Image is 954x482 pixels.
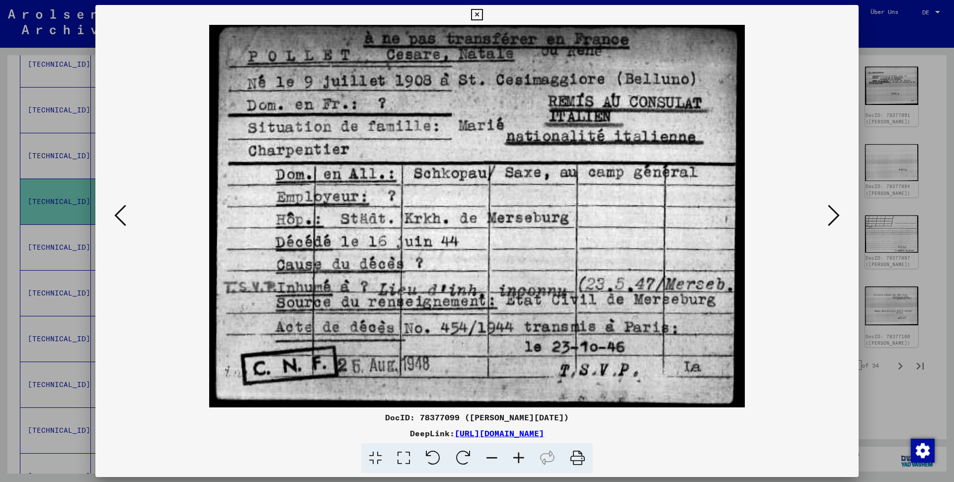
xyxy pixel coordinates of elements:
[95,411,859,423] div: DocID: 78377099 ([PERSON_NAME][DATE])
[910,438,934,462] div: Zustimmung ändern
[95,427,859,439] div: DeepLink:
[911,439,935,463] img: Zustimmung ändern
[455,428,544,438] a: [URL][DOMAIN_NAME]
[129,25,825,407] img: 001.jpg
